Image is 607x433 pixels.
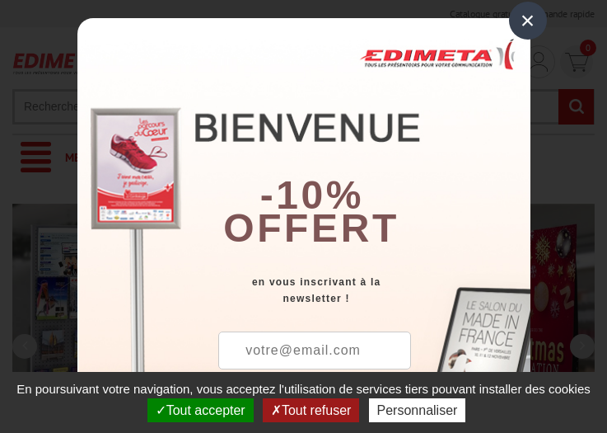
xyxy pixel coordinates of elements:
[218,332,411,369] input: votre@email.com
[209,274,530,307] div: en vous inscrivant à la newsletter !
[8,382,599,396] span: En poursuivant votre navigation, vous acceptez l'utilisation de services tiers pouvant installer ...
[260,173,364,217] b: -10%
[147,398,254,422] button: Tout accepter
[223,206,399,250] font: offert
[263,398,359,422] button: Tout refuser
[509,2,547,40] div: ×
[369,398,466,422] button: Personnaliser (fenêtre modale)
